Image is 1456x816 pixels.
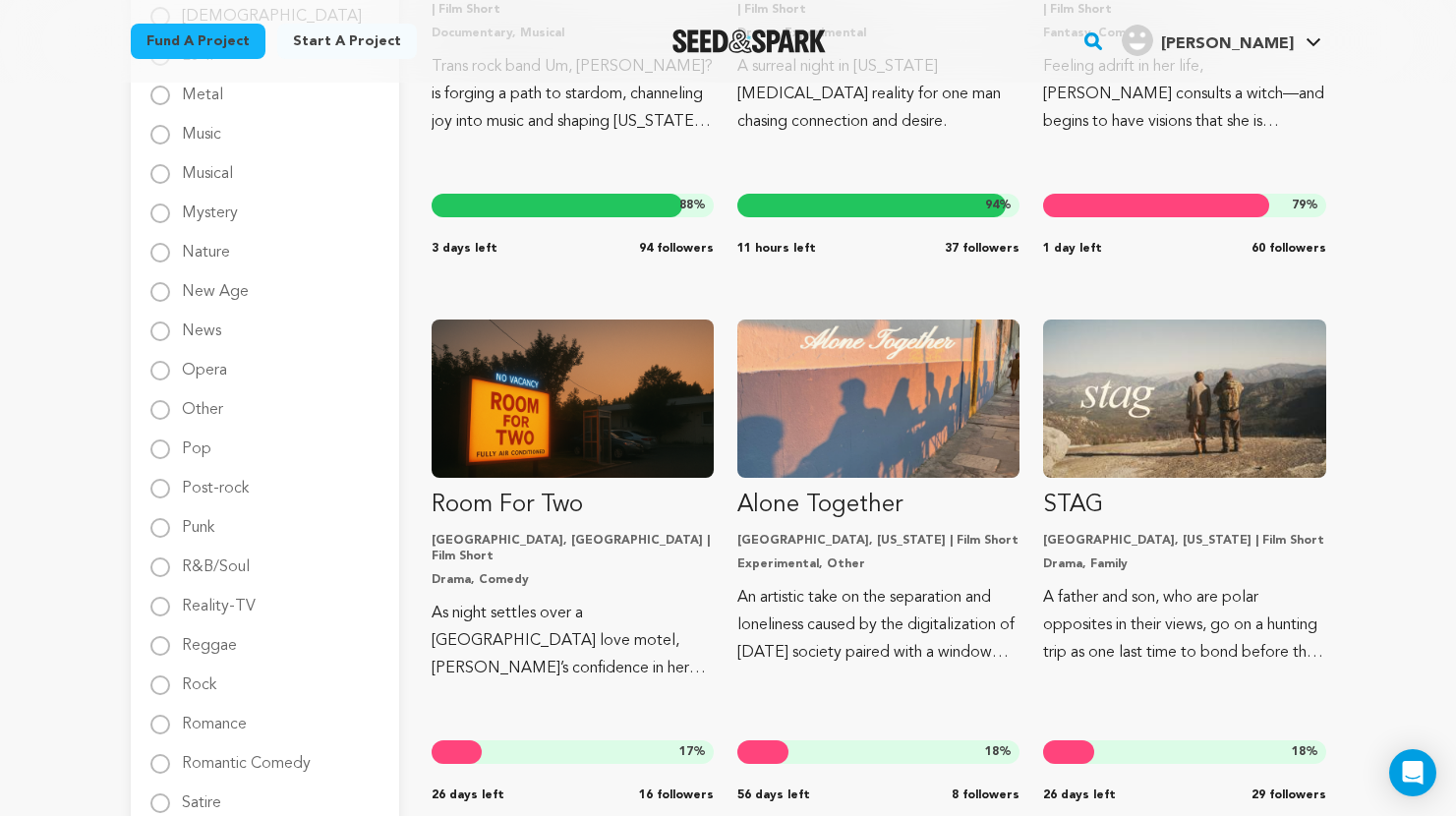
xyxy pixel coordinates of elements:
p: Feeling adrift in her life, [PERSON_NAME] consults a witch—and begins to have visions that she is... [1043,53,1325,136]
label: Post-rock [182,465,249,496]
span: 26 days left [1043,787,1116,803]
label: Pop [182,426,211,457]
label: Opera [182,347,227,379]
p: Drama, Comedy [432,572,714,588]
span: 79 [1292,200,1306,211]
a: Tetewsky J.'s Profile [1118,21,1325,56]
p: [GEOGRAPHIC_DATA], [US_STATE] | Film Short [737,533,1019,549]
label: Other [182,386,223,418]
span: % [679,198,706,213]
a: Seed&Spark Homepage [672,29,827,53]
span: 60 followers [1252,241,1326,257]
p: Trans rock band Um, [PERSON_NAME]? is forging a path to stardom, channeling joy into music and sh... [432,53,714,136]
label: Reggae [182,622,237,654]
label: Metal [182,72,223,103]
span: 16 followers [639,787,714,803]
a: Fund Room For Two [432,320,714,682]
p: As night settles over a [GEOGRAPHIC_DATA] love motel, [PERSON_NAME]’s confidence in her relations... [432,600,714,682]
p: Alone Together [737,490,1019,521]
label: Rock [182,662,216,693]
p: [GEOGRAPHIC_DATA], [GEOGRAPHIC_DATA] | Film Short [432,533,714,564]
span: 94 followers [639,241,714,257]
a: Fund STAG [1043,320,1325,667]
label: Music [182,111,221,143]
span: 1 day left [1043,241,1102,257]
label: Punk [182,504,214,536]
span: % [985,744,1012,760]
a: Fund a project [131,24,265,59]
span: 17 [679,746,693,758]
span: 26 days left [432,787,504,803]
span: [PERSON_NAME] [1161,36,1294,52]
span: 18 [1292,746,1306,758]
p: An artistic take on the separation and loneliness caused by the digitalization of [DATE] society ... [737,584,1019,667]
a: Fund Alone Together [737,320,1019,667]
span: 88 [679,200,693,211]
label: Satire [182,780,221,811]
label: News [182,308,221,339]
span: 94 [985,200,999,211]
span: % [679,744,706,760]
div: Open Intercom Messenger [1389,749,1436,796]
label: Musical [182,150,233,182]
p: STAG [1043,490,1325,521]
p: [GEOGRAPHIC_DATA], [US_STATE] | Film Short [1043,533,1325,549]
span: 3 days left [432,241,497,257]
span: 56 days left [737,787,810,803]
label: New Age [182,268,249,300]
label: Reality-TV [182,583,256,614]
a: Start a project [277,24,417,59]
label: Romance [182,701,247,732]
label: Nature [182,229,230,261]
img: user.png [1122,25,1153,56]
span: 37 followers [945,241,1019,257]
span: 8 followers [952,787,1019,803]
label: Romantic Comedy [182,740,311,772]
p: Experimental, Other [737,556,1019,572]
p: A father and son, who are polar opposites in their views, go on a hunting trip as one last time t... [1043,584,1325,667]
span: % [1292,744,1318,760]
label: Mystery [182,190,238,221]
label: R&B/Soul [182,544,250,575]
span: Tetewsky J.'s Profile [1118,21,1325,62]
p: A surreal night in [US_STATE] [MEDICAL_DATA] reality for one man chasing connection and desire. [737,53,1019,136]
p: Drama, Family [1043,556,1325,572]
div: Tetewsky J.'s Profile [1122,25,1294,56]
span: % [985,198,1012,213]
span: 29 followers [1252,787,1326,803]
span: 11 hours left [737,241,816,257]
p: Room For Two [432,490,714,521]
span: % [1292,198,1318,213]
img: Seed&Spark Logo Dark Mode [672,29,827,53]
span: 18 [985,746,999,758]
